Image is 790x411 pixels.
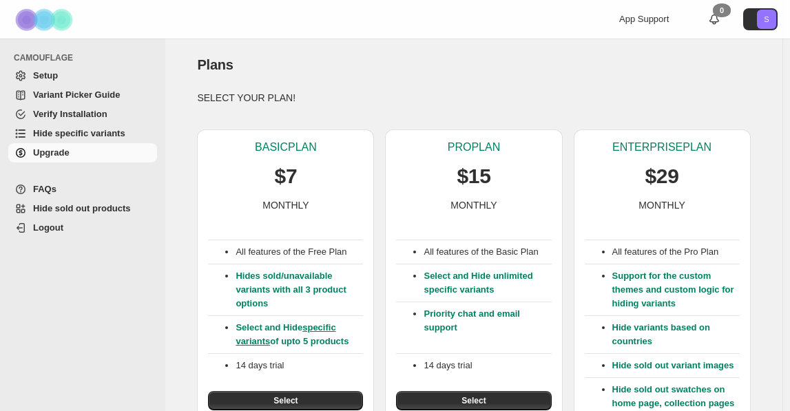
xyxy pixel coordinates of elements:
p: Hides sold/unavailable variants with all 3 product options [236,269,363,310]
p: All features of the Basic Plan [424,245,551,259]
span: Avatar with initials S [757,10,776,29]
span: Hide sold out products [33,203,131,213]
p: Select and Hide of upto 5 products [236,321,363,348]
p: $29 [645,162,678,190]
a: Hide sold out products [8,199,157,218]
span: Setup [33,70,58,81]
p: PRO PLAN [448,140,500,154]
span: CAMOUFLAGE [14,52,158,63]
button: Select [396,391,551,410]
p: MONTHLY [450,198,497,212]
p: 14 days trial [236,359,363,372]
p: Hide variants based on countries [612,321,740,348]
p: $15 [457,162,490,190]
span: Plans [197,57,233,72]
p: SELECT YOUR PLAN! [197,91,750,105]
a: Setup [8,66,157,85]
span: Variant Picker Guide [33,89,120,100]
a: Variant Picker Guide [8,85,157,105]
p: BASIC PLAN [255,140,317,154]
p: MONTHLY [262,198,309,212]
p: All features of the Pro Plan [612,245,740,259]
p: Hide sold out variant images [612,359,740,372]
span: App Support [619,14,669,24]
span: Logout [33,222,63,233]
p: Select and Hide unlimited specific variants [424,269,551,297]
p: 14 days trial [424,359,551,372]
a: Verify Installation [8,105,157,124]
p: ENTERPRISE PLAN [612,140,711,154]
div: 0 [713,3,731,17]
span: Hide specific variants [33,128,125,138]
a: Logout [8,218,157,238]
p: All features of the Free Plan [236,245,363,259]
a: Upgrade [8,143,157,162]
p: $7 [275,162,298,190]
a: FAQs [8,180,157,199]
text: S [764,15,769,23]
span: Verify Installation [33,109,107,119]
span: FAQs [33,184,56,194]
button: Avatar with initials S [743,8,778,30]
span: Select [273,395,298,406]
p: Priority chat and email support [424,307,551,348]
span: Upgrade [33,147,70,158]
button: Select [208,391,363,410]
p: Support for the custom themes and custom logic for hiding variants [612,269,740,310]
a: 0 [707,12,721,26]
img: Camouflage [11,1,80,39]
p: MONTHLY [638,198,685,212]
a: Hide specific variants [8,124,157,143]
span: Select [461,395,486,406]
